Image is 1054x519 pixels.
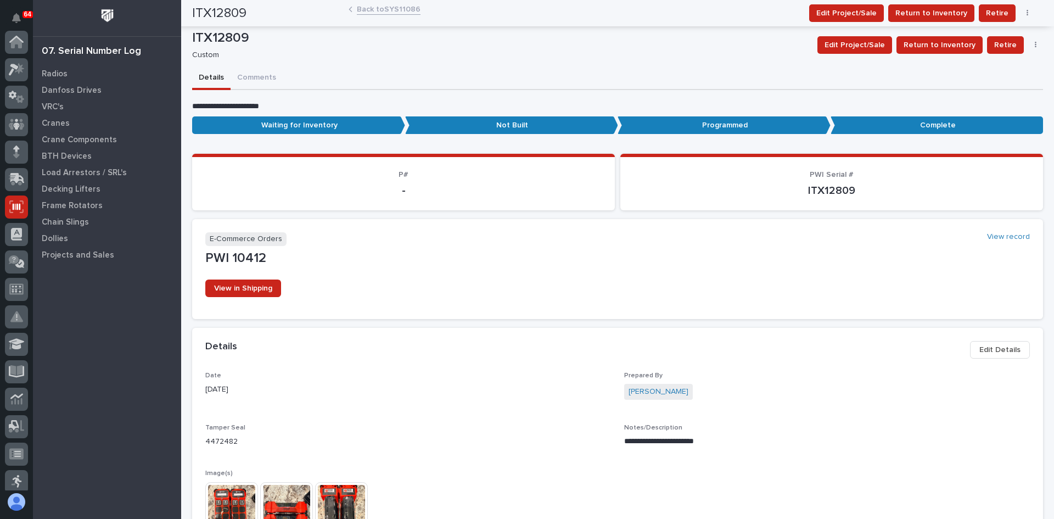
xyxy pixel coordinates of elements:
p: Chain Slings [42,217,89,227]
p: VRC's [42,102,64,112]
span: Edit Project/Sale [825,38,885,52]
div: 07. Serial Number Log [42,46,141,58]
div: Notifications64 [14,13,28,31]
p: Danfoss Drives [42,86,102,96]
h2: Details [205,341,237,353]
p: E-Commerce Orders [205,232,287,246]
p: ITX12809 [633,184,1030,197]
span: PWI Serial # [810,171,854,178]
p: Radios [42,69,68,79]
p: Complete [831,116,1044,135]
a: [PERSON_NAME] [629,386,688,398]
p: [DATE] [205,384,611,395]
button: Comments [231,67,283,90]
span: Date [205,372,221,379]
p: Projects and Sales [42,250,114,260]
p: Programmed [618,116,831,135]
p: Crane Components [42,135,117,145]
p: BTH Devices [42,152,92,161]
button: Return to Inventory [896,36,983,54]
p: Not Built [405,116,618,135]
a: Frame Rotators [33,197,181,214]
button: Retire [987,36,1024,54]
button: Details [192,67,231,90]
p: Dollies [42,234,68,244]
a: Load Arrestors / SRL's [33,164,181,181]
p: Decking Lifters [42,185,100,194]
p: Load Arrestors / SRL's [42,168,127,178]
button: users-avatar [5,490,28,514]
span: Return to Inventory [904,38,975,52]
span: Image(s) [205,470,233,477]
a: Danfoss Drives [33,82,181,98]
p: Custom [192,51,804,60]
a: Back toSYS11086 [357,2,421,15]
a: View record [987,232,1030,242]
img: Workspace Logo [97,5,117,26]
a: Decking Lifters [33,181,181,197]
span: P# [399,171,408,178]
p: ITX12809 [192,30,809,46]
a: Projects and Sales [33,247,181,263]
a: Chain Slings [33,214,181,230]
span: View in Shipping [214,284,272,292]
a: VRC's [33,98,181,115]
button: Edit Project/Sale [817,36,892,54]
p: Frame Rotators [42,201,103,211]
span: Prepared By [624,372,663,379]
a: BTH Devices [33,148,181,164]
a: Cranes [33,115,181,131]
p: - [205,184,602,197]
span: Notes/Description [624,425,682,431]
p: PWI 10412 [205,250,1030,266]
span: Retire [994,38,1017,52]
span: Edit Details [979,343,1021,356]
a: Dollies [33,230,181,247]
button: Edit Details [970,341,1030,359]
a: Radios [33,65,181,82]
button: Notifications [5,7,28,30]
p: 64 [24,10,31,18]
a: View in Shipping [205,280,281,297]
p: Waiting for Inventory [192,116,405,135]
a: Crane Components [33,131,181,148]
span: Tamper Seal [205,425,245,431]
p: Cranes [42,119,70,129]
p: 4472482 [205,436,611,448]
